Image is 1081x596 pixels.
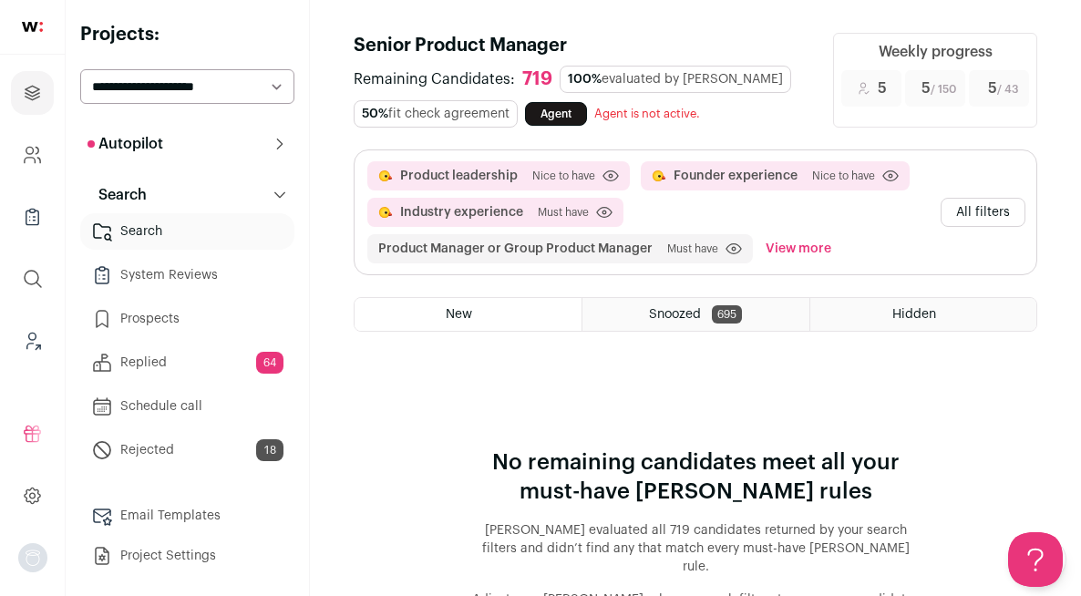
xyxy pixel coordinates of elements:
[80,344,294,381] a: Replied64
[525,102,587,126] a: Agent
[667,241,718,256] span: Must have
[762,234,835,263] button: View more
[878,77,887,99] span: 5
[988,77,1018,99] span: 5
[80,177,294,213] button: Search
[532,169,595,183] span: Nice to have
[80,213,294,250] a: Search
[378,240,653,258] button: Product Manager or Group Product Manager
[80,126,294,162] button: Autopilot
[80,301,294,337] a: Prospects
[931,84,956,95] span: / 150
[11,133,54,177] a: Company and ATS Settings
[80,22,294,47] h2: Projects:
[11,195,54,239] a: Company Lists
[468,448,923,507] p: No remaining candidates meet all your must-have [PERSON_NAME] rules
[712,305,742,324] span: 695
[80,257,294,293] a: System Reviews
[879,41,993,63] div: Weekly progress
[18,543,47,572] button: Open dropdown
[362,108,388,120] span: 50%
[80,388,294,425] a: Schedule call
[892,308,936,321] span: Hidden
[80,432,294,468] a: Rejected18
[22,22,43,32] img: wellfound-shorthand-0d5821cbd27db2630d0214b213865d53afaa358527fdda9d0ea32b1df1b89c2c.svg
[568,73,602,86] span: 100%
[812,169,875,183] span: Nice to have
[256,439,283,461] span: 18
[538,205,589,220] span: Must have
[582,298,808,331] a: Snoozed 695
[11,319,54,363] a: Leads (Backoffice)
[941,198,1025,227] button: All filters
[921,77,956,99] span: 5
[522,68,552,91] div: 719
[88,133,163,155] p: Autopilot
[354,68,515,90] span: Remaining Candidates:
[80,498,294,534] a: Email Templates
[400,167,518,185] button: Product leadership
[997,84,1018,95] span: / 43
[560,66,791,93] div: evaluated by [PERSON_NAME]
[468,521,923,576] p: [PERSON_NAME] evaluated all 719 candidates returned by your search filters and didn’t find any th...
[649,308,701,321] span: Snoozed
[18,543,47,572] img: nopic.png
[810,298,1036,331] a: Hidden
[1008,532,1063,587] iframe: Toggle Customer Support
[11,71,54,115] a: Projects
[354,100,518,128] div: fit check agreement
[400,203,523,221] button: Industry experience
[446,308,472,321] span: New
[88,184,147,206] p: Search
[80,538,294,574] a: Project Settings
[594,108,700,119] span: Agent is not active.
[674,167,798,185] button: Founder experience
[256,352,283,374] span: 64
[354,33,811,58] h1: Senior Product Manager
